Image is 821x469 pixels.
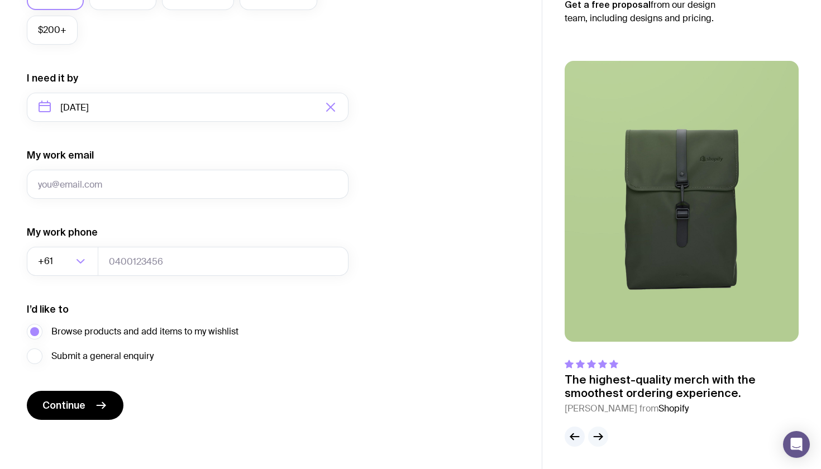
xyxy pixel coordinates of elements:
input: Search for option [55,247,73,276]
cite: [PERSON_NAME] from [565,402,799,415]
span: Shopify [658,403,689,414]
label: I need it by [27,71,78,85]
span: Submit a general enquiry [51,350,154,363]
input: you@email.com [27,170,349,199]
label: My work phone [27,226,98,239]
button: Continue [27,391,123,420]
label: My work email [27,149,94,162]
p: The highest-quality merch with the smoothest ordering experience. [565,373,799,400]
label: $200+ [27,16,78,45]
div: Open Intercom Messenger [783,431,810,458]
span: Continue [42,399,85,412]
div: Search for option [27,247,98,276]
label: I’d like to [27,303,69,316]
span: Browse products and add items to my wishlist [51,325,238,338]
span: +61 [38,247,55,276]
input: Select a target date [27,93,349,122]
input: 0400123456 [98,247,349,276]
